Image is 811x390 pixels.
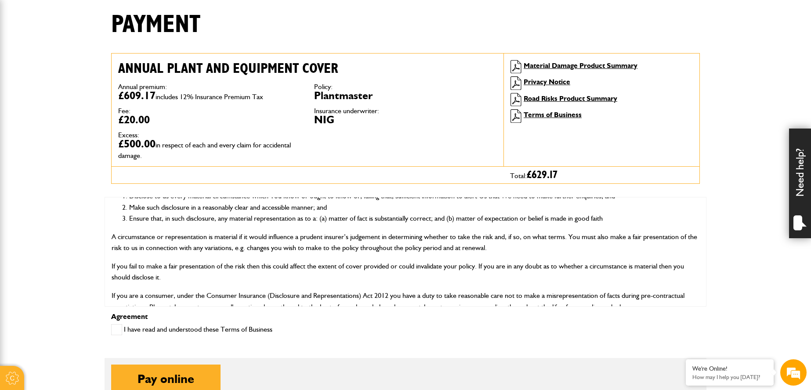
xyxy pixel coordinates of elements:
em: Start Chat [119,270,159,282]
div: Chat with us now [46,49,148,61]
label: I have read and understood these Terms of Business [111,324,272,335]
p: How may I help you today? [692,374,767,380]
div: Minimize live chat window [144,4,165,25]
p: Agreement [111,313,700,320]
dd: Plantmaster [314,90,497,101]
li: Ensure that, in such disclosure, any material representation as to a: (a) matter of fact is subst... [129,213,699,224]
h2: Annual plant and equipment cover [118,60,497,77]
span: in respect of each and every claim for accidental damage. [118,141,291,160]
dd: NIG [314,114,497,125]
dt: Excess: [118,132,301,139]
span: includes 12% Insurance Premium Tax [156,93,263,101]
dt: Policy: [314,83,497,90]
span: 629.17 [532,170,558,180]
a: Terms of Business [524,111,582,119]
span: £ [527,170,558,180]
textarea: Type your message and hit 'Enter' [11,159,160,263]
dt: Fee: [118,107,301,114]
input: Enter your phone number [11,133,160,152]
input: Enter your last name [11,81,160,100]
p: If you fail to make a fair presentation of the risk then this could affect the extent of cover pr... [112,261,699,283]
dd: £20.00 [118,114,301,125]
dd: £609.17 [118,90,301,101]
div: We're Online! [692,365,767,372]
dt: Insurance underwriter: [314,107,497,114]
a: Material Damage Product Summary [524,61,637,70]
a: Privacy Notice [524,78,570,86]
p: A circumstance or representation is material if it would influence a prudent insurer’s judgement ... [112,231,699,254]
dd: £500.00 [118,139,301,160]
li: Make such disclosure in a reasonably clear and accessible manner; and [129,202,699,213]
p: If you are a consumer, under the Consumer Insurance (Disclosure and Representations) Act 2012 you... [112,290,699,324]
div: Total: [503,167,699,183]
div: Need help? [789,129,811,238]
input: Enter your email address [11,107,160,126]
h1: Payment [111,10,200,39]
img: d_20077148190_company_1631870298795_20077148190 [15,49,37,61]
a: Road Risks Product Summary [524,94,617,103]
dt: Annual premium: [118,83,301,90]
